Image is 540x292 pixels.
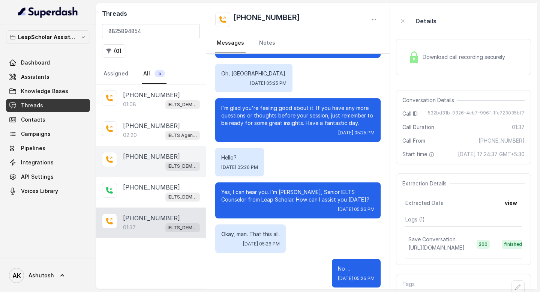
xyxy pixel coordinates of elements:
[6,113,90,126] a: Contacts
[6,156,90,169] a: Integrations
[428,110,525,117] span: 532bd31b-9326-4cb7-996f-1fc723035bf7
[123,121,180,130] p: [PHONE_NUMBER]
[402,151,436,158] span: Start time
[6,70,90,84] a: Assistants
[21,173,54,181] span: API Settings
[6,99,90,112] a: Threads
[6,170,90,184] a: API Settings
[6,56,90,69] a: Dashboard
[221,188,375,203] p: Yes, I can hear you. I’m [PERSON_NAME], Senior IELTS Counselor from Leap Scholar. How can I assis...
[123,152,180,161] p: [PHONE_NUMBER]
[477,240,490,249] span: 200
[500,196,522,210] button: view
[402,137,425,144] span: Call From
[123,131,137,139] p: 02:20
[478,137,525,144] span: [PHONE_NUMBER]
[168,224,198,232] p: IELTS_DEMO_gk (agent 1)
[405,216,522,223] p: Logs ( 1 )
[221,104,375,127] p: I'm glad you're feeling good about it. If you have any more questions or thoughts before your ses...
[21,73,49,81] span: Assistants
[102,44,126,58] button: (0)
[123,224,136,231] p: 01:37
[405,199,444,207] span: Extracted Data
[402,123,434,131] span: Call Duration
[102,24,200,38] input: Search by Call ID or Phone Number
[21,159,54,166] span: Integrations
[408,236,456,243] p: Save Conversation
[123,101,136,108] p: 01:08
[6,84,90,98] a: Knowledge Bases
[154,70,165,77] span: 5
[102,9,200,18] h2: Threads
[28,272,54,279] span: Ashutosh
[338,275,375,281] span: [DATE] 05:26 PM
[221,70,286,77] p: Oh, [GEOGRAPHIC_DATA].
[402,110,418,117] span: Call ID
[102,64,130,84] a: Assigned
[21,187,58,195] span: Voices Library
[408,51,420,63] img: Lock Icon
[338,130,375,136] span: [DATE] 05:25 PM
[338,206,375,212] span: [DATE] 05:26 PM
[168,132,198,139] p: IELTS Agent 2
[123,90,180,99] p: [PHONE_NUMBER]
[258,33,277,53] a: Notes
[250,80,286,86] span: [DATE] 05:25 PM
[6,30,90,44] button: LeapScholar Assistant
[18,6,78,18] img: light.svg
[168,101,198,108] p: IELTS_DEMO_gk (agent 1)
[408,244,465,251] span: [URL][DOMAIN_NAME]
[123,214,180,223] p: [PHONE_NUMBER]
[458,151,525,158] span: [DATE] 17:24:37 GMT+5:30
[6,265,90,286] a: Ashutosh
[168,193,198,201] p: IELTS_DEMO_gk (agent 1)
[18,33,78,42] p: LeapScholar Assistant
[123,183,180,192] p: [PHONE_NUMBER]
[21,144,45,152] span: Pipelines
[512,123,525,131] span: 01:37
[12,272,21,280] text: AK
[21,102,43,109] span: Threads
[6,184,90,198] a: Voices Library
[102,64,200,84] nav: Tabs
[21,116,45,123] span: Contacts
[21,59,50,66] span: Dashboard
[415,17,436,26] p: Details
[402,96,457,104] span: Conversation Details
[423,53,508,61] span: Download call recording securely
[221,230,280,238] p: Okay, man. That this all.
[21,130,51,138] span: Campaigns
[6,127,90,141] a: Campaigns
[233,12,300,27] h2: [PHONE_NUMBER]
[215,33,246,53] a: Messages
[338,265,375,272] p: No ...
[215,33,381,53] nav: Tabs
[6,141,90,155] a: Pipelines
[502,240,524,249] span: finished
[21,87,68,95] span: Knowledge Bases
[168,163,198,170] p: IELTS_DEMO_gk (agent 1)
[221,164,258,170] span: [DATE] 05:26 PM
[402,180,450,187] span: Extraction Details
[221,154,258,161] p: Hello?
[142,64,166,84] a: All5
[243,241,280,247] span: [DATE] 05:26 PM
